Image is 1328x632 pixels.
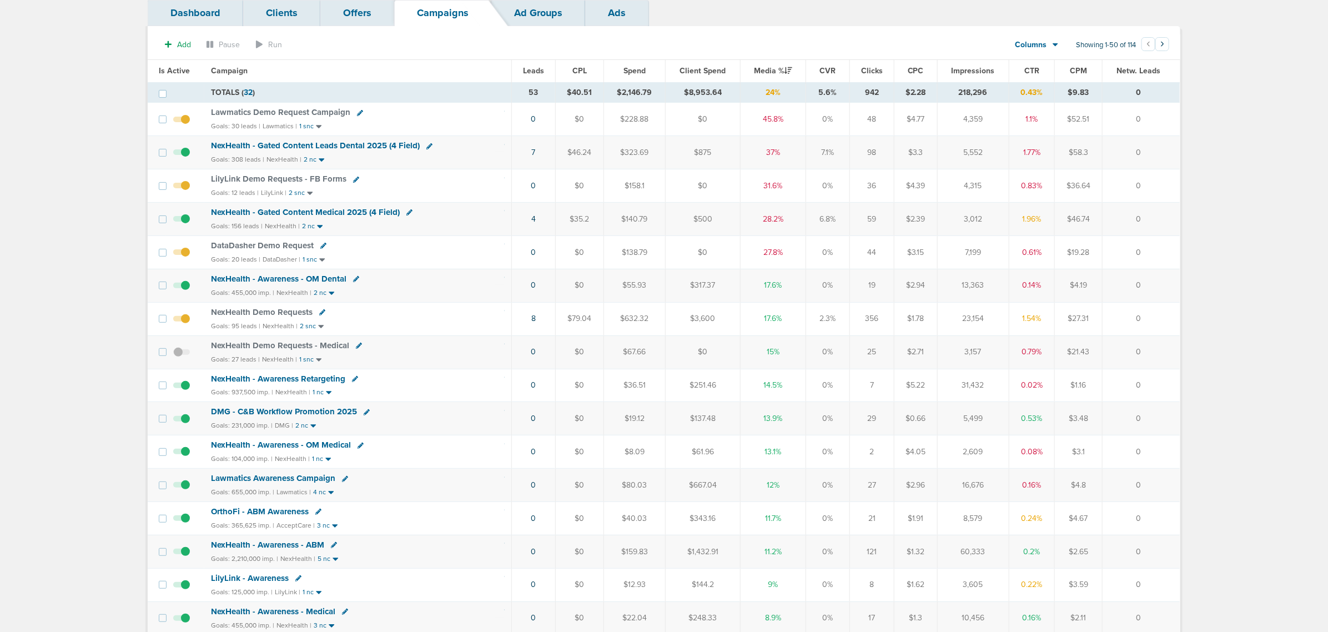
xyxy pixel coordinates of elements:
td: 1.96% [1009,203,1055,236]
td: 24% [741,82,806,103]
td: 121 [849,535,894,568]
td: 3,157 [937,335,1009,369]
span: Clicks [861,66,883,76]
td: $144.2 [665,568,740,601]
td: 13.1% [741,435,806,469]
td: 17.6% [741,302,806,335]
span: DataDasher Demo Request [211,240,314,250]
span: NexHealth Demo Requests [211,307,313,317]
td: $79.04 [555,302,604,335]
a: 0 [531,480,536,490]
small: NexHealth | [276,289,311,297]
small: Goals: 455,000 imp. | [211,621,274,630]
small: NexHealth | [266,156,301,163]
td: $317.37 [665,269,740,302]
td: 8,579 [937,502,1009,535]
td: 11.7% [741,502,806,535]
td: $8.09 [604,435,665,469]
td: 0 [1102,82,1180,103]
td: $4.77 [894,103,938,136]
td: 0 [1102,103,1180,136]
span: Campaign [211,66,248,76]
td: 0 [1102,302,1180,335]
td: 0.61% [1009,235,1055,269]
small: NexHealth | [280,555,315,563]
td: TOTALS ( ) [204,82,511,103]
td: $0 [555,369,604,402]
td: $40.03 [604,502,665,535]
td: 45.8% [741,103,806,136]
td: 0% [806,535,849,568]
td: 0% [806,235,849,269]
td: 0 [1102,535,1180,568]
small: NexHealth | [276,621,311,629]
span: Client Spend [680,66,726,76]
small: Lawmatics | [263,122,297,130]
td: 0.14% [1009,269,1055,302]
a: 0 [531,414,536,423]
td: $138.79 [604,235,665,269]
td: 29 [849,402,894,435]
td: 12% [741,469,806,502]
td: $2.65 [1055,535,1102,568]
td: $3.1 [1055,435,1102,469]
td: $875 [665,136,740,169]
td: 21 [849,502,894,535]
a: 0 [531,114,536,124]
td: $21.43 [1055,335,1102,369]
small: AcceptCare | [276,521,315,529]
small: Goals: 104,000 imp. | [211,455,273,463]
small: Goals: 231,000 imp. | [211,422,273,430]
td: $0 [665,235,740,269]
td: $58.3 [1055,136,1102,169]
td: 60,333 [937,535,1009,568]
span: LilyLink - Awareness [211,573,289,583]
td: $4.19 [1055,269,1102,302]
small: Goals: 125,000 imp. | [211,588,273,596]
span: CTR [1024,66,1039,76]
td: 17.6% [741,269,806,302]
td: $8,953.64 [665,82,740,103]
td: $67.66 [604,335,665,369]
span: Media % [754,66,792,76]
small: 3 nc [314,621,326,630]
td: $1.32 [894,535,938,568]
td: 31,432 [937,369,1009,402]
td: 5,499 [937,402,1009,435]
td: $61.96 [665,435,740,469]
small: Goals: 655,000 imp. | [211,488,274,496]
td: $632.32 [604,302,665,335]
td: 0% [806,369,849,402]
a: 0 [531,280,536,290]
td: $1.62 [894,568,938,601]
td: $36.51 [604,369,665,402]
td: $0 [665,335,740,369]
span: DMG - C&B Workflow Promotion 2025 [211,407,357,417]
td: 0 [1102,402,1180,435]
td: $3.48 [1055,402,1102,435]
a: 0 [531,447,536,457]
td: $4.39 [894,169,938,203]
a: 0 [531,248,536,257]
small: NexHealth | [262,355,297,363]
small: Goals: 308 leads | [211,156,264,164]
td: 27 [849,469,894,502]
td: 1.77% [1009,136,1055,169]
td: 4,359 [937,103,1009,136]
td: 0.43% [1009,82,1055,103]
td: 98 [849,136,894,169]
td: 0% [806,402,849,435]
td: 0 [1102,369,1180,402]
td: $12.93 [604,568,665,601]
td: $251.46 [665,369,740,402]
span: CPM [1070,66,1087,76]
small: 2 snc [300,322,316,330]
small: Goals: 455,000 imp. | [211,289,274,297]
span: NexHealth - Gated Content Medical 2025 (4 Field) [211,207,400,217]
td: $35.2 [555,203,604,236]
small: NexHealth | [275,455,310,463]
td: $2,146.79 [604,82,665,103]
td: $1,432.91 [665,535,740,568]
small: 1 snc [303,255,317,264]
td: $19.28 [1055,235,1102,269]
